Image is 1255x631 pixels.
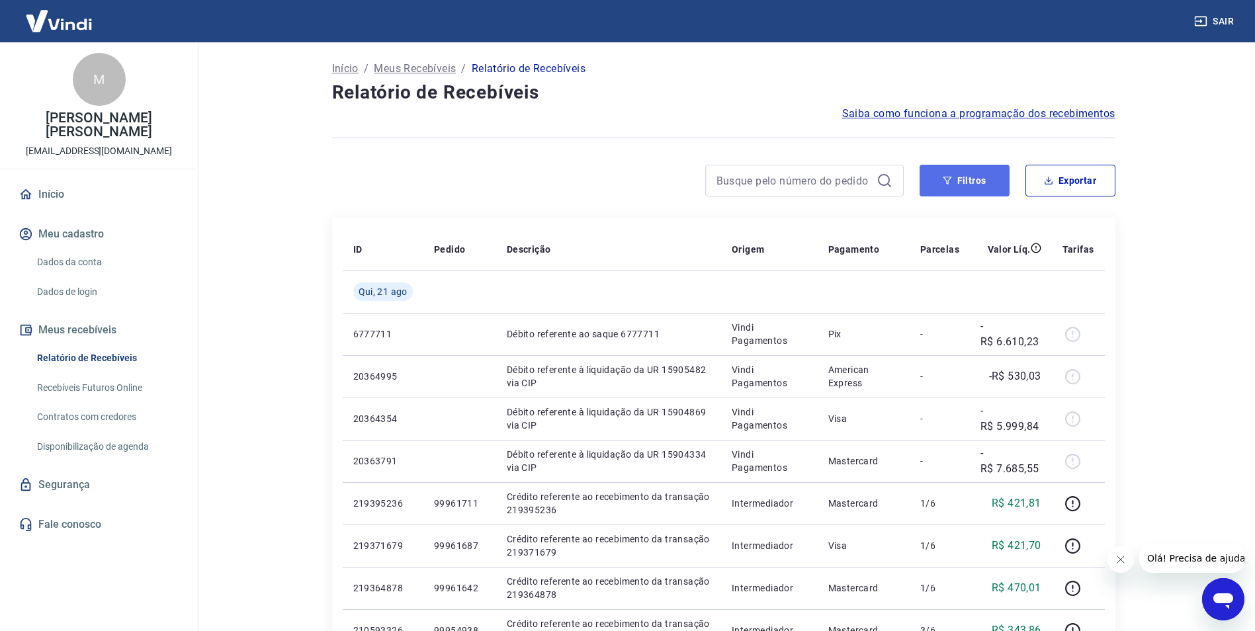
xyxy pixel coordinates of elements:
[828,581,899,595] p: Mastercard
[434,497,486,510] p: 99961711
[920,497,959,510] p: 1/6
[472,61,585,77] p: Relatório de Recebíveis
[353,327,413,341] p: 6777711
[461,61,466,77] p: /
[920,412,959,425] p: -
[842,106,1115,122] a: Saiba como funciona a programação dos recebimentos
[980,445,1041,477] p: -R$ 7.685,55
[732,243,764,256] p: Origem
[989,368,1041,384] p: -R$ 530,03
[434,243,465,256] p: Pedido
[828,539,899,552] p: Visa
[732,497,806,510] p: Intermediador
[507,363,711,390] p: Débito referente à liquidação da UR 15905482 via CIP
[732,539,806,552] p: Intermediador
[716,171,871,190] input: Busque pelo número do pedido
[828,363,899,390] p: American Express
[992,538,1041,554] p: R$ 421,70
[353,412,413,425] p: 20364354
[32,249,182,276] a: Dados da conta
[353,497,413,510] p: 219395236
[16,470,182,499] a: Segurança
[920,581,959,595] p: 1/6
[920,370,959,383] p: -
[32,278,182,306] a: Dados de login
[828,497,899,510] p: Mastercard
[828,454,899,468] p: Mastercard
[732,363,806,390] p: Vindi Pagamentos
[1025,165,1115,196] button: Exportar
[16,220,182,249] button: Meu cadastro
[980,318,1041,350] p: -R$ 6.610,23
[353,454,413,468] p: 20363791
[73,53,126,106] div: M
[16,315,182,345] button: Meus recebíveis
[988,243,1031,256] p: Valor Líq.
[353,581,413,595] p: 219364878
[920,327,959,341] p: -
[26,144,172,158] p: [EMAIL_ADDRESS][DOMAIN_NAME]
[353,370,413,383] p: 20364995
[353,243,363,256] p: ID
[8,9,111,20] span: Olá! Precisa de ajuda?
[364,61,368,77] p: /
[1062,243,1094,256] p: Tarifas
[732,448,806,474] p: Vindi Pagamentos
[1107,546,1134,573] iframe: Fechar mensagem
[992,580,1041,596] p: R$ 470,01
[1202,578,1244,620] iframe: Botão para abrir a janela de mensagens
[828,412,899,425] p: Visa
[920,165,1010,196] button: Filtros
[1191,9,1239,34] button: Sair
[332,79,1115,106] h4: Relatório de Recebíveis
[507,243,551,256] p: Descrição
[920,243,959,256] p: Parcelas
[507,405,711,432] p: Débito referente à liquidação da UR 15904869 via CIP
[507,575,711,601] p: Crédito referente ao recebimento da transação 219364878
[507,327,711,341] p: Débito referente ao saque 6777711
[507,490,711,517] p: Crédito referente ao recebimento da transação 219395236
[828,327,899,341] p: Pix
[434,539,486,552] p: 99961687
[32,403,182,431] a: Contratos com credores
[920,539,959,552] p: 1/6
[11,111,187,139] p: [PERSON_NAME] [PERSON_NAME]
[732,581,806,595] p: Intermediador
[359,285,408,298] span: Qui, 21 ago
[732,321,806,347] p: Vindi Pagamentos
[32,345,182,372] a: Relatório de Recebíveis
[507,448,711,474] p: Débito referente à liquidação da UR 15904334 via CIP
[992,495,1041,511] p: R$ 421,81
[16,510,182,539] a: Fale conosco
[732,405,806,432] p: Vindi Pagamentos
[920,454,959,468] p: -
[353,539,413,552] p: 219371679
[32,374,182,401] a: Recebíveis Futuros Online
[32,433,182,460] a: Disponibilização de agenda
[16,1,102,41] img: Vindi
[434,581,486,595] p: 99961642
[1139,544,1244,573] iframe: Mensagem da empresa
[332,61,359,77] a: Início
[16,180,182,209] a: Início
[828,243,880,256] p: Pagamento
[507,532,711,559] p: Crédito referente ao recebimento da transação 219371679
[374,61,456,77] a: Meus Recebíveis
[980,403,1041,435] p: -R$ 5.999,84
